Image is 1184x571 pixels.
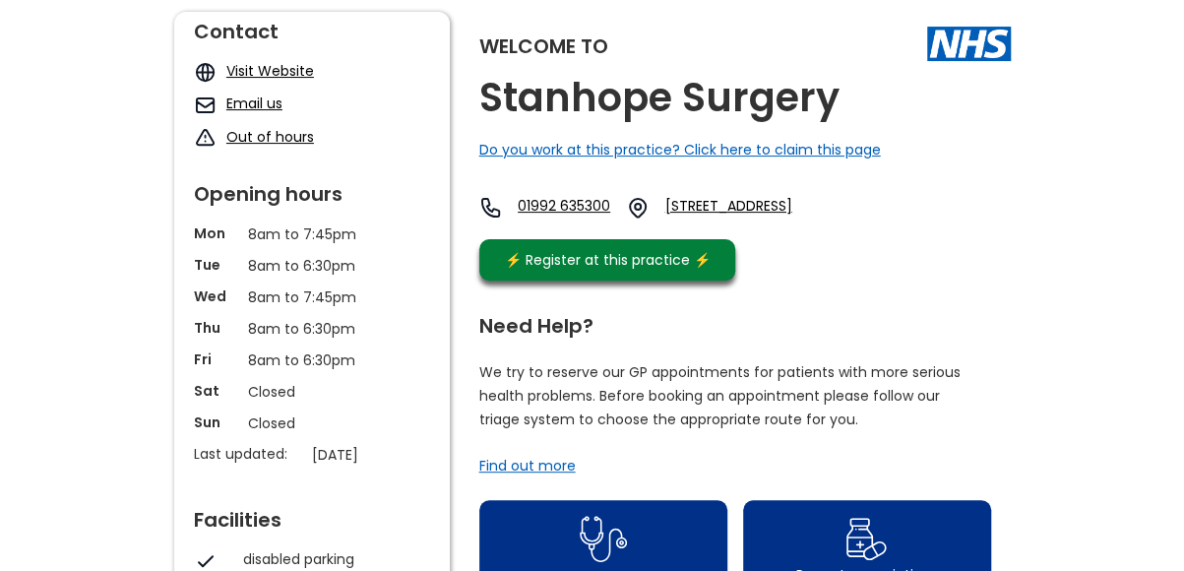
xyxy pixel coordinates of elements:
div: ⚡️ Register at this practice ⚡️ [495,249,721,271]
p: We try to reserve our GP appointments for patients with more serious health problems. Before book... [479,360,962,431]
img: book appointment icon [580,510,627,568]
div: Facilities [194,500,430,530]
p: Closed [248,412,376,434]
p: Sat [194,381,238,401]
p: 8am to 6:30pm [248,255,376,277]
img: globe icon [194,61,217,84]
img: practice location icon [626,196,650,220]
h2: Stanhope Surgery [479,76,840,120]
a: [STREET_ADDRESS] [665,196,850,220]
a: Find out more [479,456,576,476]
a: ⚡️ Register at this practice ⚡️ [479,239,735,281]
p: Last updated: [194,444,302,464]
a: Email us [226,94,282,113]
div: Need Help? [479,306,991,336]
p: Thu [194,318,238,338]
p: 8am to 6:30pm [248,349,376,371]
div: Welcome to [479,36,608,56]
a: Do you work at this practice? Click here to claim this page [479,140,881,159]
p: Mon [194,223,238,243]
p: Wed [194,286,238,306]
p: 8am to 6:30pm [248,318,376,340]
p: Closed [248,381,376,403]
img: The NHS logo [927,27,1011,60]
p: Fri [194,349,238,369]
p: Tue [194,255,238,275]
img: mail icon [194,94,217,116]
a: Visit Website [226,61,314,81]
p: [DATE] [312,444,440,466]
div: Opening hours [194,174,430,204]
img: repeat prescription icon [845,513,888,565]
img: telephone icon [479,196,503,220]
img: exclamation icon [194,127,217,150]
p: 8am to 7:45pm [248,286,376,308]
a: 01992 635300 [518,196,610,220]
a: Out of hours [226,127,314,147]
div: disabled parking [243,549,420,569]
div: Contact [194,12,430,41]
p: 8am to 7:45pm [248,223,376,245]
p: Sun [194,412,238,432]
